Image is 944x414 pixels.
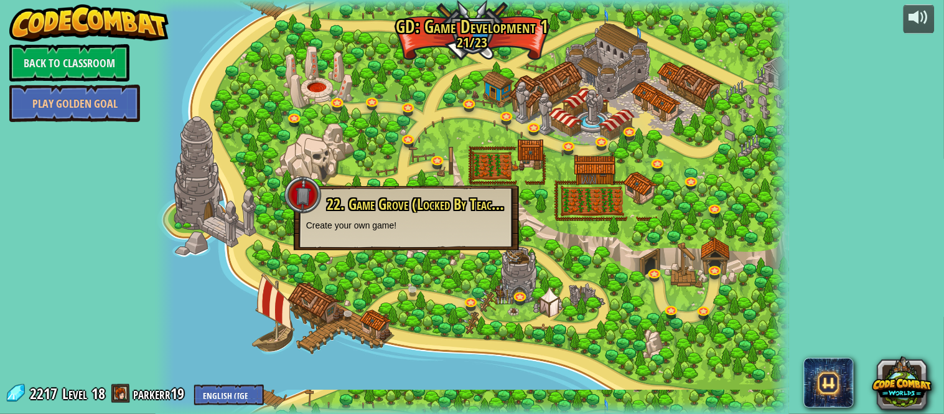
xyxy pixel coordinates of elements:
img: CodeCombat - Learn how to code by playing a game [9,4,169,42]
a: Back to Classroom [9,44,129,82]
a: Play Golden Goal [9,85,140,122]
a: parkerr19 [133,383,188,403]
span: 22. Game Grove (Locked By Teacher) [327,194,513,215]
span: 2217 [30,383,61,403]
span: 18 [91,383,105,403]
button: Adjust volume [904,4,935,34]
span: Level [62,383,87,404]
p: Create your own game! [306,219,507,232]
